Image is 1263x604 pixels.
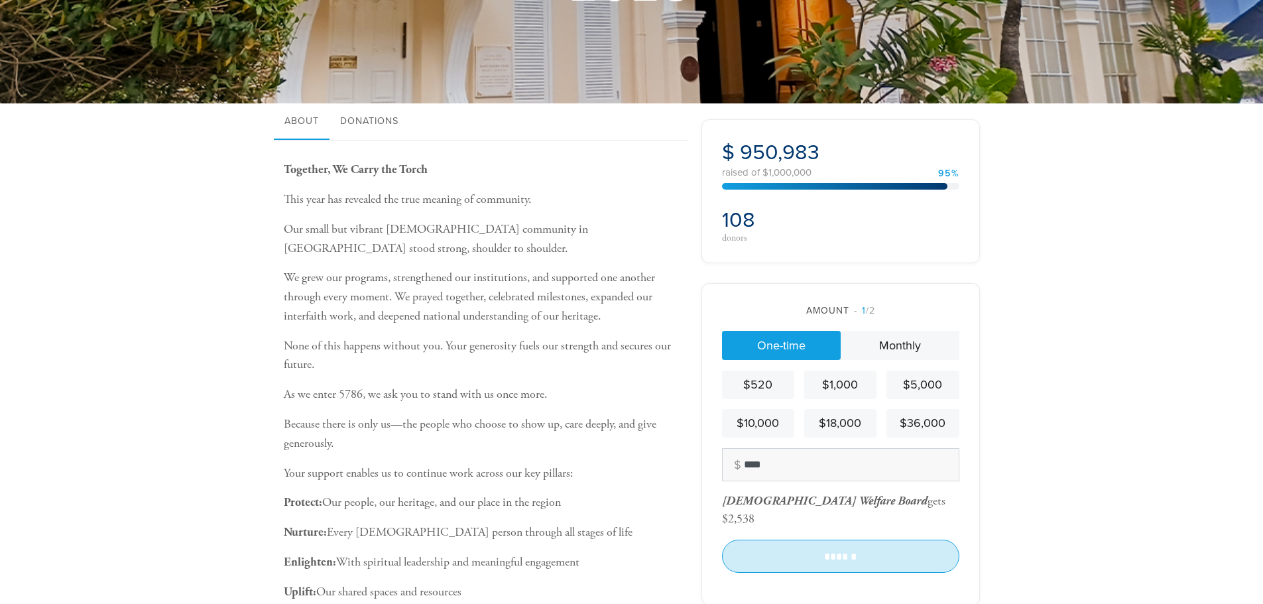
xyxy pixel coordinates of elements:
[284,190,682,210] p: This year has revealed the true meaning of community.
[284,583,682,602] p: Our shared spaces and resources
[284,220,682,259] p: Our small but vibrant [DEMOGRAPHIC_DATA] community in [GEOGRAPHIC_DATA] stood strong, shoulder to...
[938,169,959,178] div: 95%
[284,584,316,599] b: Uplift:
[284,553,682,572] p: With spiritual leadership and meaningful engagement
[722,233,837,243] div: donors
[284,269,682,326] p: We grew our programs, strengthened our institutions, and supported one another through every mome...
[804,409,876,438] a: $18,000
[810,376,871,394] div: $1,000
[862,305,866,316] span: 1
[740,140,819,165] span: 950,983
[284,493,682,513] p: Our people, our heritage, and our place in the region
[886,371,959,399] a: $5,000
[854,305,875,316] span: /2
[886,409,959,438] a: $36,000
[284,385,682,404] p: As we enter 5786, we ask you to stand with us once more.
[841,331,959,360] a: Monthly
[274,103,330,141] a: About
[892,414,953,432] div: $36,000
[284,524,327,540] b: Nurture:
[810,414,871,432] div: $18,000
[284,162,428,177] b: Together, We Carry the Torch
[284,464,682,483] p: Your support enables us to continue work across our key pillars:
[284,554,336,570] b: Enlighten:
[722,409,794,438] a: $10,000
[722,493,945,509] div: gets
[722,168,959,178] div: raised of $1,000,000
[722,493,928,509] span: [DEMOGRAPHIC_DATA] Welfare Board
[284,415,682,453] p: Because there is only us—the people who choose to show up, care deeply, and give generously.
[284,337,682,375] p: None of this happens without you. Your generosity fuels our strength and secures our future.
[892,376,953,394] div: $5,000
[804,371,876,399] a: $1,000
[727,376,789,394] div: $520
[330,103,409,141] a: Donations
[722,304,959,318] div: Amount
[722,331,841,360] a: One-time
[727,414,789,432] div: $10,000
[722,371,794,399] a: $520
[722,208,837,233] h2: 108
[284,523,682,542] p: Every [DEMOGRAPHIC_DATA] person through all stages of life
[284,495,322,510] b: Protect:
[722,511,754,526] div: $2,538
[722,140,735,165] span: $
